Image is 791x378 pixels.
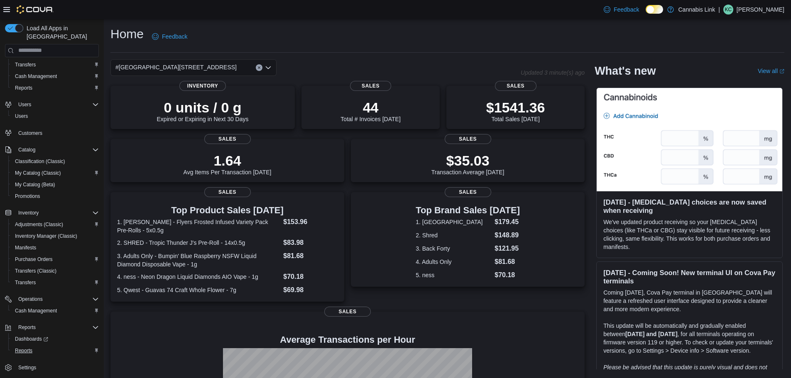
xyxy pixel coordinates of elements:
h4: Average Transactions per Hour [117,335,578,345]
span: Sales [204,134,251,144]
dt: 1. [GEOGRAPHIC_DATA] [416,218,491,226]
a: My Catalog (Classic) [12,168,64,178]
span: Catalog [18,146,35,153]
img: Cova [17,5,54,14]
span: Sales [495,81,536,91]
span: Sales [445,187,491,197]
a: Reports [12,83,36,93]
dt: 5. ness [416,271,491,279]
span: Customers [15,128,99,138]
span: Reports [18,324,36,331]
dt: 1. [PERSON_NAME] - Flyers Frosted Infused Variety Pack Pre-Rolls - 5x0.5g [117,218,280,234]
button: Operations [15,294,46,304]
span: Operations [18,296,43,302]
span: Users [18,101,31,108]
button: Purchase Orders [8,254,102,265]
span: Inventory [15,208,99,218]
a: Cash Management [12,71,60,81]
button: Reports [8,345,102,356]
button: Inventory [2,207,102,219]
span: Reports [15,347,32,354]
h2: What's new [595,64,656,78]
div: Total # Invoices [DATE] [340,99,400,122]
span: Users [15,100,99,110]
button: Clear input [256,64,262,71]
span: Transfers (Classic) [12,266,99,276]
button: Operations [2,293,102,305]
span: Purchase Orders [15,256,53,263]
button: Classification (Classic) [8,156,102,167]
a: Reports [12,346,36,356]
dd: $153.96 [283,217,338,227]
p: This update will be automatically and gradually enabled between , for all terminals operating on ... [603,322,776,355]
span: Load All Apps in [GEOGRAPHIC_DATA] [23,24,99,41]
span: Purchase Orders [12,254,99,264]
a: Feedback [600,1,642,18]
a: Promotions [12,191,44,201]
p: [PERSON_NAME] [737,5,784,15]
span: Operations [15,294,99,304]
p: Coming [DATE], Cova Pay terminal in [GEOGRAPHIC_DATA] will feature a refreshed user interface des... [603,288,776,313]
a: Transfers [12,278,39,288]
span: #[GEOGRAPHIC_DATA][STREET_ADDRESS] [115,62,237,72]
span: Transfers [15,279,36,286]
span: Manifests [15,244,36,251]
span: Sales [204,187,251,197]
button: Reports [2,322,102,333]
p: 1.64 [184,152,272,169]
dd: $81.68 [495,257,520,267]
span: Inventory Manager (Classic) [15,233,77,239]
button: Transfers [8,277,102,288]
button: Users [15,100,34,110]
p: | [718,5,720,15]
a: Transfers [12,60,39,70]
span: Promotions [15,193,40,200]
button: Adjustments (Classic) [8,219,102,230]
button: Catalog [2,144,102,156]
dd: $148.89 [495,230,520,240]
span: Catalog [15,145,99,155]
button: Transfers (Classic) [8,265,102,277]
button: Cash Management [8,71,102,82]
span: My Catalog (Beta) [12,180,99,190]
svg: External link [779,69,784,74]
div: Total Sales [DATE] [486,99,545,122]
a: Inventory Manager (Classic) [12,231,81,241]
p: Cannabis Link [678,5,715,15]
span: My Catalog (Beta) [15,181,55,188]
span: Feedback [162,32,187,41]
p: $1541.36 [486,99,545,116]
span: Cash Management [12,306,99,316]
div: Kayla Chow [723,5,733,15]
p: $35.03 [431,152,504,169]
dd: $179.45 [495,217,520,227]
span: My Catalog (Classic) [12,168,99,178]
span: Dashboards [12,334,99,344]
span: Cash Management [15,307,57,314]
button: Settings [2,361,102,373]
a: Dashboards [8,333,102,345]
button: Users [2,99,102,110]
h3: Top Brand Sales [DATE] [416,205,520,215]
button: Users [8,110,102,122]
span: Classification (Classic) [12,156,99,166]
p: 44 [340,99,400,116]
span: KC [725,5,732,15]
button: Cash Management [8,305,102,317]
h3: Top Product Sales [DATE] [117,205,338,215]
a: Customers [15,128,46,138]
span: Reports [12,83,99,93]
span: Inventory Manager (Classic) [12,231,99,241]
span: Transfers [12,278,99,288]
span: Adjustments (Classic) [15,221,63,228]
input: Dark Mode [646,5,663,14]
div: Transaction Average [DATE] [431,152,504,176]
span: Classification (Classic) [15,158,65,165]
dt: 4. Adults Only [416,258,491,266]
p: Updated 3 minute(s) ago [521,69,585,76]
span: My Catalog (Classic) [15,170,61,176]
span: Promotions [12,191,99,201]
button: Inventory [15,208,42,218]
button: My Catalog (Beta) [8,179,102,190]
